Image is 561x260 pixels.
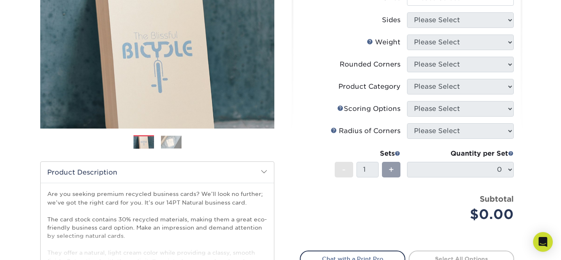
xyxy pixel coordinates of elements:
strong: Subtotal [480,194,514,203]
div: Open Intercom Messenger [533,232,553,252]
span: - [342,163,346,176]
div: Weight [367,37,400,47]
div: Product Category [338,82,400,92]
div: Radius of Corners [331,126,400,136]
div: Quantity per Set [407,149,514,159]
div: Sets [335,149,400,159]
div: $0.00 [413,205,514,224]
img: Business Cards 01 [133,132,154,153]
span: + [389,163,394,176]
div: Sides [382,15,400,25]
div: Rounded Corners [340,60,400,69]
h2: Product Description [41,162,274,183]
img: Business Cards 02 [161,136,182,148]
div: Scoring Options [337,104,400,114]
